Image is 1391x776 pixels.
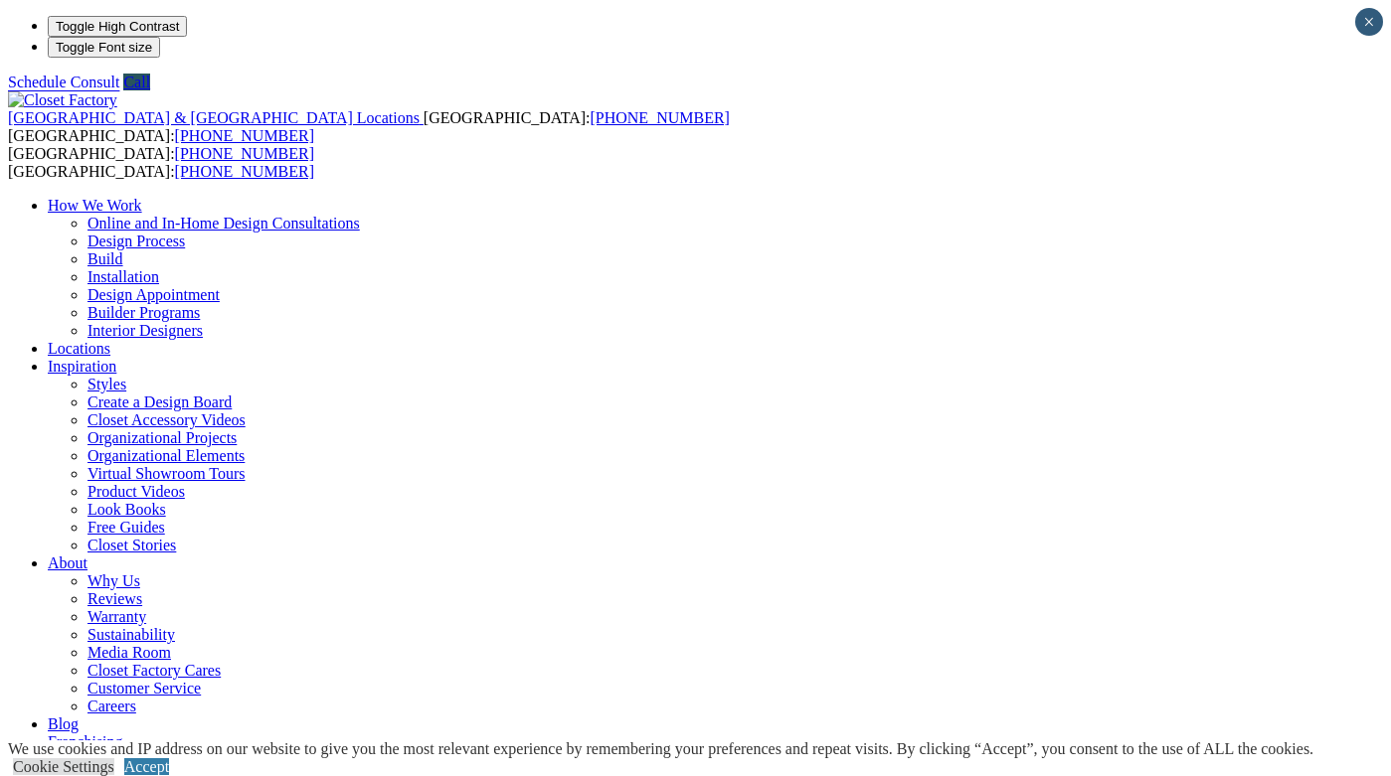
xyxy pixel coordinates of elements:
[48,715,79,732] a: Blog
[13,758,114,775] a: Cookie Settings
[8,91,117,109] img: Closet Factory
[56,19,179,34] span: Toggle High Contrast
[590,109,729,126] a: [PHONE_NUMBER]
[87,483,185,500] a: Product Videos
[56,40,152,55] span: Toggle Font size
[87,215,360,232] a: Online and In-Home Design Consultations
[87,393,232,410] a: Create a Design Board
[48,37,160,58] button: Toggle Font size
[8,109,420,126] span: [GEOGRAPHIC_DATA] & [GEOGRAPHIC_DATA] Locations
[87,268,159,285] a: Installation
[8,109,730,144] span: [GEOGRAPHIC_DATA]: [GEOGRAPHIC_DATA]:
[87,447,245,464] a: Organizational Elements
[87,662,221,679] a: Closet Factory Cares
[8,145,314,180] span: [GEOGRAPHIC_DATA]: [GEOGRAPHIC_DATA]:
[87,572,140,589] a: Why Us
[8,74,119,90] a: Schedule Consult
[87,698,136,714] a: Careers
[87,286,220,303] a: Design Appointment
[124,758,169,775] a: Accept
[175,145,314,162] a: [PHONE_NUMBER]
[48,733,123,750] a: Franchising
[48,554,87,571] a: About
[8,109,424,126] a: [GEOGRAPHIC_DATA] & [GEOGRAPHIC_DATA] Locations
[48,16,187,37] button: Toggle High Contrast
[48,197,142,214] a: How We Work
[87,322,203,339] a: Interior Designers
[87,233,185,249] a: Design Process
[87,626,175,643] a: Sustainability
[87,465,246,482] a: Virtual Showroom Tours
[175,163,314,180] a: [PHONE_NUMBER]
[175,127,314,144] a: [PHONE_NUMBER]
[87,501,166,518] a: Look Books
[87,537,176,553] a: Closet Stories
[48,358,116,375] a: Inspiration
[87,250,123,267] a: Build
[87,608,146,625] a: Warranty
[87,376,126,392] a: Styles
[48,340,110,357] a: Locations
[87,644,171,661] a: Media Room
[1355,8,1383,36] button: Close
[87,429,237,446] a: Organizational Projects
[123,74,150,90] a: Call
[87,304,200,321] a: Builder Programs
[8,740,1313,758] div: We use cookies and IP address on our website to give you the most relevant experience by remember...
[87,519,165,536] a: Free Guides
[87,590,142,607] a: Reviews
[87,680,201,697] a: Customer Service
[87,411,246,428] a: Closet Accessory Videos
